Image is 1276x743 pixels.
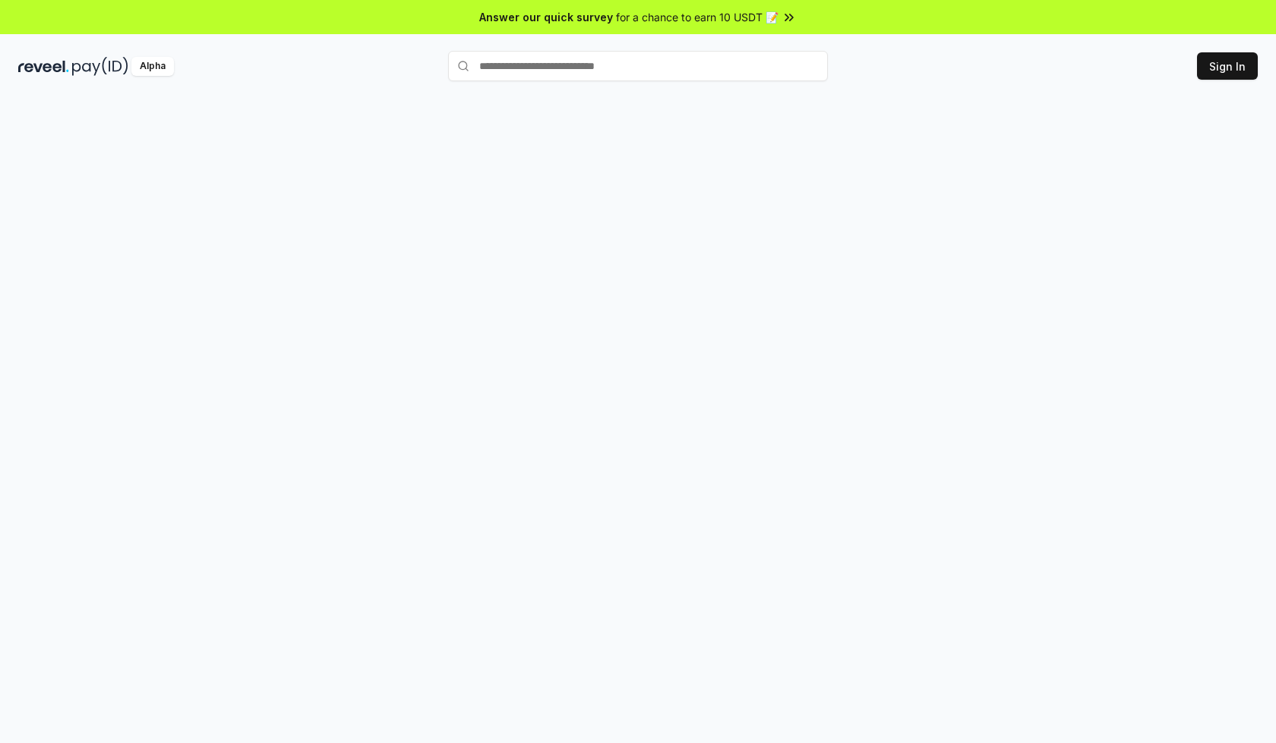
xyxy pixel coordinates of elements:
[72,57,128,76] img: pay_id
[616,9,779,25] span: for a chance to earn 10 USDT 📝
[18,57,69,76] img: reveel_dark
[131,57,174,76] div: Alpha
[1197,52,1258,80] button: Sign In
[479,9,613,25] span: Answer our quick survey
